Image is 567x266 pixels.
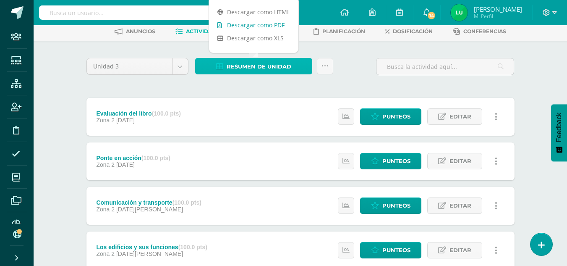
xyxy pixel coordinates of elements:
span: Editar [449,153,471,169]
span: Editar [449,242,471,258]
strong: (100.0 pts) [141,155,170,161]
a: Descargar como XLS [209,32,298,45]
div: Ponte en acción [96,155,170,161]
div: Comunicación y transporte [96,199,201,206]
span: 14 [427,11,436,20]
span: Punteos [382,198,410,213]
div: Evaluación del libro [96,110,181,117]
span: Zona 2 [96,117,115,124]
a: Descargar como HTML [209,5,298,18]
span: [DATE][PERSON_NAME] [116,250,183,257]
input: Busca un usuario... [39,5,228,20]
span: Punteos [382,109,410,124]
span: Zona 2 [96,206,115,213]
a: Resumen de unidad [195,58,312,74]
span: Zona 2 [96,161,115,168]
a: Unidad 3 [87,58,188,74]
span: [DATE][PERSON_NAME] [116,206,183,213]
a: Planificación [314,25,365,38]
span: Actividades [186,28,223,34]
span: [DATE] [116,161,135,168]
span: [DATE] [116,117,135,124]
strong: (100.0 pts) [172,199,201,206]
strong: (100.0 pts) [152,110,181,117]
strong: (100.0 pts) [178,244,207,250]
a: Punteos [360,108,421,125]
span: Anuncios [126,28,155,34]
a: Conferencias [453,25,506,38]
span: Unidad 3 [93,58,166,74]
button: Feedback - Mostrar encuesta [551,104,567,161]
span: Punteos [382,242,410,258]
a: Punteos [360,153,421,169]
span: [PERSON_NAME] [474,5,522,13]
span: Punteos [382,153,410,169]
span: Editar [449,198,471,213]
span: Feedback [555,113,563,142]
a: Anuncios [115,25,155,38]
img: 54682bb00531784ef96ee9fbfedce966.png [451,4,468,21]
a: Actividades [175,25,223,38]
a: Descargar como PDF [209,18,298,32]
span: Resumen de unidad [227,59,291,74]
a: Punteos [360,242,421,258]
a: Punteos [360,198,421,214]
span: Conferencias [463,28,506,34]
span: Zona 2 [96,250,115,257]
span: Dosificación [393,28,433,34]
div: Los edificios y sus funciones [96,244,207,250]
span: Editar [449,109,471,124]
span: Mi Perfil [474,13,522,20]
input: Busca la actividad aquí... [376,58,514,75]
a: Dosificación [385,25,433,38]
span: Planificación [322,28,365,34]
